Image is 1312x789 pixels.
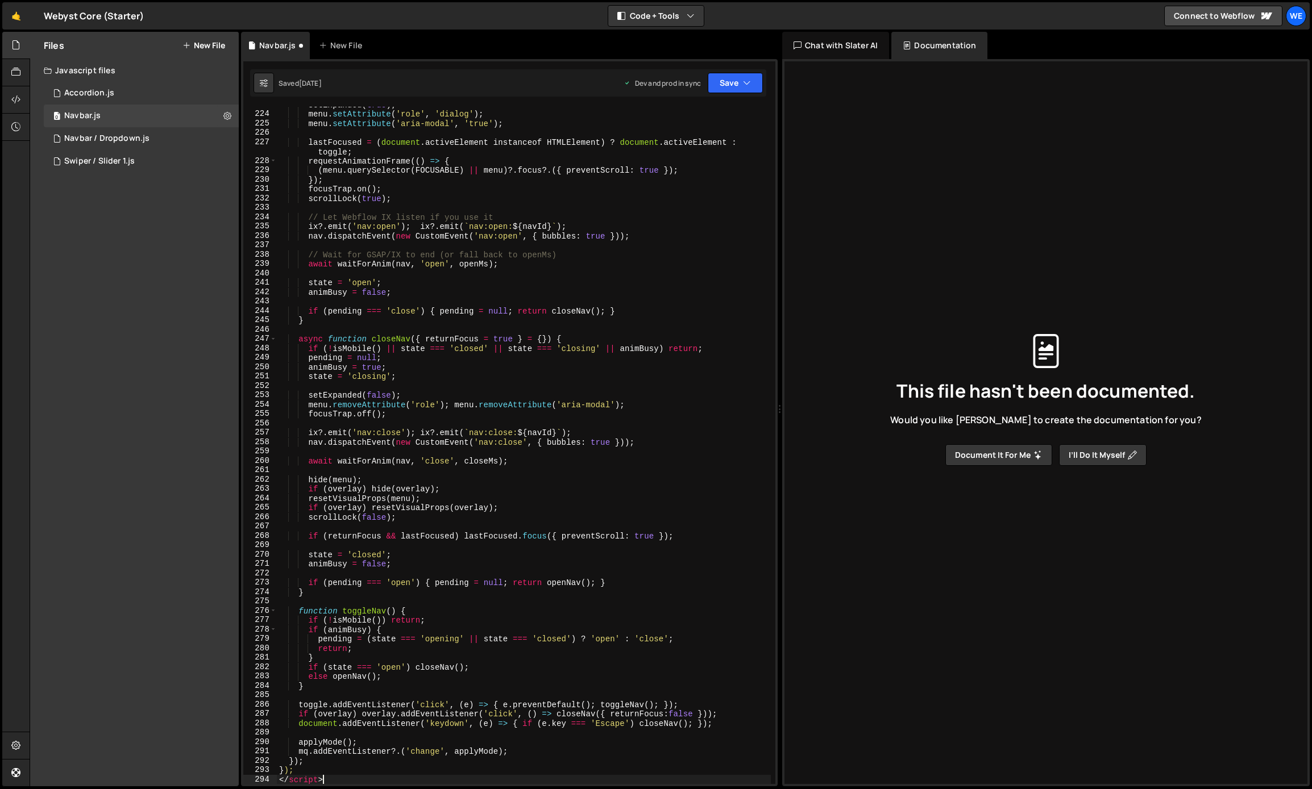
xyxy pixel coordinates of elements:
div: 254 [243,400,277,410]
div: 225 [243,119,277,128]
div: 258 [243,437,277,447]
button: New File [182,41,225,50]
div: 236 [243,231,277,241]
span: 0 [53,112,60,122]
div: 245 [243,315,277,325]
div: 249 [243,353,277,362]
div: Navbar.js [64,111,101,121]
div: 253 [243,390,277,400]
div: 287 [243,709,277,719]
a: Connect to Webflow [1164,6,1282,26]
div: 230 [243,175,277,185]
div: 229 [243,165,277,175]
div: 255 [243,409,277,419]
span: Would you like [PERSON_NAME] to create the documentation for you? [890,414,1201,426]
div: Saved [279,78,322,88]
div: 252 [243,381,277,391]
div: Javascript files [30,59,239,82]
div: 276 [243,606,277,616]
div: 247 [243,334,277,344]
div: 234 [243,212,277,222]
div: 281 [243,653,277,662]
div: 261 [243,465,277,475]
div: 270 [243,550,277,560]
div: 226 [243,128,277,137]
div: 242 [243,287,277,297]
div: Navbar.js [259,40,296,51]
div: 250 [243,362,277,372]
button: Save [708,73,763,93]
div: 248 [243,344,277,353]
div: Chat with Slater AI [782,32,889,59]
div: 259 [243,446,277,456]
div: 237 [243,240,277,250]
div: 288 [243,719,277,728]
span: This file hasn't been documented. [896,382,1195,400]
div: 262 [243,475,277,485]
div: 256 [243,419,277,428]
div: 227 [243,137,277,156]
div: 243 [243,297,277,306]
div: 278 [243,625,277,634]
div: 266 [243,512,277,522]
div: 286 [243,700,277,709]
div: 279 [243,634,277,644]
a: 🤙 [2,2,30,30]
div: Swiper / Slider 1.js [64,156,135,166]
div: 239 [243,259,277,269]
div: 272 [243,569,277,578]
div: 13702/48302.js [44,127,239,150]
div: 13702/48301.js [44,105,239,127]
div: 263 [243,484,277,494]
div: 231 [243,184,277,194]
div: 292 [243,756,277,766]
div: Dev and prod in sync [624,78,701,88]
div: 246 [243,325,277,335]
div: 283 [243,671,277,681]
div: 277 [243,615,277,625]
div: 238 [243,250,277,260]
div: 244 [243,306,277,316]
div: 274 [243,587,277,597]
div: 285 [243,690,277,700]
div: 269 [243,540,277,550]
div: 228 [243,156,277,166]
div: 251 [243,371,277,381]
div: 13702/34592.js [44,150,239,173]
div: 235 [243,222,277,231]
button: Code + Tools [608,6,704,26]
div: 273 [243,578,277,587]
div: 289 [243,728,277,737]
div: 284 [243,681,277,691]
div: 290 [243,737,277,747]
h2: Files [44,39,64,52]
div: 241 [243,278,277,287]
div: 264 [243,494,277,503]
div: 224 [243,109,277,119]
a: We [1286,6,1306,26]
div: Webyst Core (Starter) [44,9,144,23]
button: Document it for me [945,444,1052,466]
div: 257 [243,428,277,437]
div: 280 [243,644,277,653]
div: 294 [243,775,277,784]
div: Documentation [891,32,987,59]
div: 260 [243,456,277,466]
div: 282 [243,662,277,672]
div: 240 [243,269,277,278]
div: [DATE] [299,78,322,88]
div: 233 [243,203,277,212]
div: 293 [243,765,277,775]
div: 232 [243,194,277,203]
div: 13702/48304.js [44,82,239,105]
div: 291 [243,746,277,756]
div: 267 [243,521,277,531]
button: I’ll do it myself [1059,444,1147,466]
div: 268 [243,531,277,541]
div: New File [319,40,367,51]
div: Accordion.js [64,88,114,98]
div: 271 [243,559,277,569]
div: 275 [243,596,277,606]
div: Navbar / Dropdown.js [64,133,150,144]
